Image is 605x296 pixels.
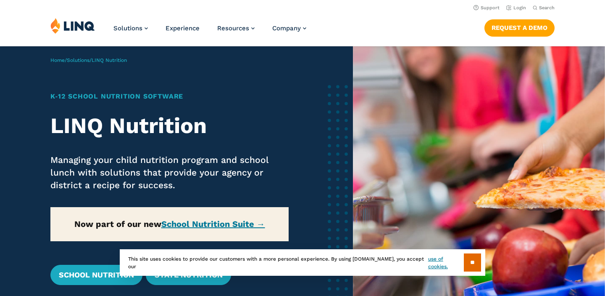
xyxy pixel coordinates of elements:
[217,24,255,32] a: Resources
[67,57,89,63] a: Solutions
[166,24,200,32] a: Experience
[113,24,142,32] span: Solutions
[50,154,289,192] p: Managing your child nutrition program and school lunch with solutions that provide your agency or...
[74,219,265,229] strong: Now part of our new
[113,24,148,32] a: Solutions
[50,18,95,34] img: LINQ | K‑12 Software
[484,19,555,36] a: Request a Demo
[113,18,306,45] nav: Primary Navigation
[50,57,127,63] span: / /
[506,5,526,11] a: Login
[120,249,485,276] div: This site uses cookies to provide our customers with a more personal experience. By using [DOMAIN...
[92,57,127,63] span: LINQ Nutrition
[50,91,289,101] h1: K‑12 School Nutrition Software
[533,5,555,11] button: Open Search Bar
[50,113,207,139] strong: LINQ Nutrition
[539,5,555,11] span: Search
[161,219,265,229] a: School Nutrition Suite →
[272,24,301,32] span: Company
[473,5,500,11] a: Support
[484,18,555,36] nav: Button Navigation
[217,24,249,32] span: Resources
[50,57,65,63] a: Home
[428,255,464,270] a: use of cookies.
[272,24,306,32] a: Company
